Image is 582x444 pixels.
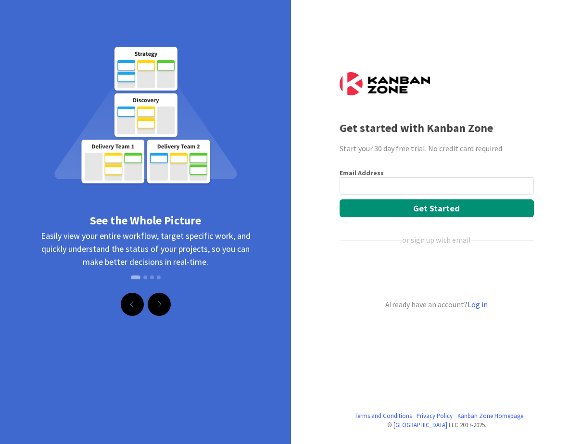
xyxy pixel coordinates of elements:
[335,261,537,283] iframe: Sign in with Google Button
[340,199,534,217] button: Get Started
[354,411,412,420] a: Terms and Conditions
[340,143,534,154] div: Start your 30 day free trial. No credit card required
[340,72,430,95] img: Kanban Zone
[340,299,534,310] div: Already have an account?
[340,420,534,430] div: © LLC 2017- 2025 .
[393,421,447,429] a: [GEOGRAPHIC_DATA]
[417,411,453,420] a: Privacy Policy
[402,234,471,246] div: or sign up with email
[340,169,384,177] label: Email Address
[131,275,140,279] button: Slide 1
[143,271,147,284] button: Slide 2
[340,120,493,135] b: Get started with Kanban Zone
[457,411,523,420] a: Kanban Zone Homepage
[34,212,257,229] div: See the Whole Picture
[34,229,257,292] div: Easily view your entire workflow, target specific work, and quickly understand the status of your...
[150,271,154,284] button: Slide 3
[157,271,161,284] button: Slide 4
[468,300,488,309] a: Log in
